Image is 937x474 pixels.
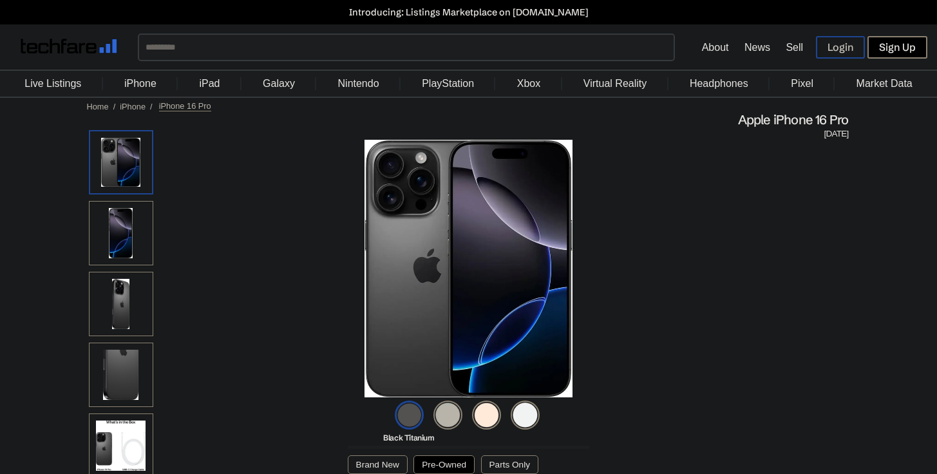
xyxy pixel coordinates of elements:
[89,272,153,336] img: Rear
[702,42,729,53] a: About
[511,401,540,430] img: white-titanium-icon
[395,401,424,430] img: black-titanium-icon
[744,42,770,53] a: News
[481,455,538,474] button: Parts Only
[332,71,386,96] a: Nintendo
[433,401,462,430] img: natural-titanium-icon
[738,111,849,128] span: Apple iPhone 16 Pro
[511,71,547,96] a: Xbox
[87,102,109,111] a: Home
[472,401,501,430] img: desert-titanium-icon
[786,42,803,53] a: Sell
[364,140,573,397] img: iPhone 16 Pro
[6,6,931,18] a: Introducing: Listings Marketplace on [DOMAIN_NAME]
[413,455,475,474] button: Pre-Owned
[113,102,116,111] span: /
[193,71,226,96] a: iPad
[415,71,480,96] a: PlayStation
[89,343,153,407] img: Camera
[159,101,211,111] span: iPhone 16 Pro
[383,433,434,442] span: Black Titanium
[683,71,755,96] a: Headphones
[89,201,153,265] img: Front
[150,102,153,111] span: /
[21,39,117,53] img: techfare logo
[850,71,919,96] a: Market Data
[89,130,153,194] img: iPhone 16 Pro
[577,71,653,96] a: Virtual Reality
[256,71,301,96] a: Galaxy
[18,71,88,96] a: Live Listings
[784,71,820,96] a: Pixel
[348,455,408,474] button: Brand New
[118,71,163,96] a: iPhone
[816,36,865,59] a: Login
[867,36,927,59] a: Sign Up
[824,128,849,140] span: [DATE]
[120,102,146,111] a: iPhone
